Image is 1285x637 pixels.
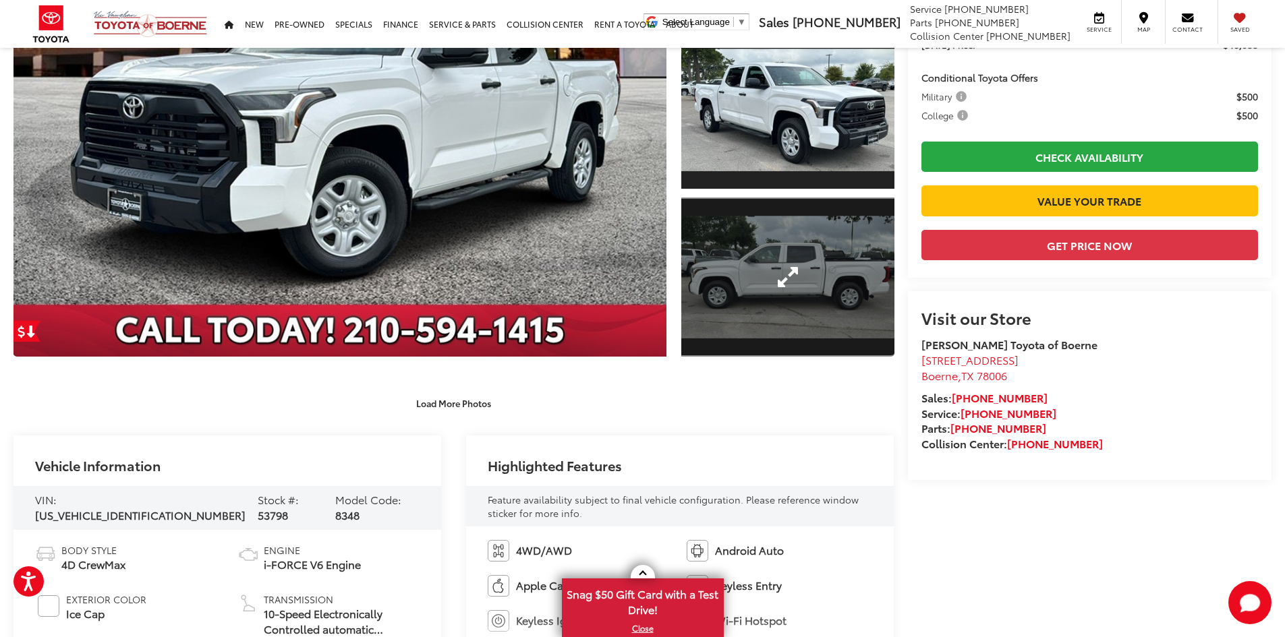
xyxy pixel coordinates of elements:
img: Vic Vaughan Toyota of Boerne [93,10,208,38]
img: Android Auto [687,540,708,562]
span: Engine [264,543,361,557]
span: Select Language [662,17,730,27]
strong: Service: [921,405,1056,421]
a: [PHONE_NUMBER] [1007,435,1103,451]
a: Expand Photo 3 [681,198,894,357]
span: Stock #: [258,491,299,507]
button: Military [921,90,971,103]
strong: Sales: [921,390,1048,405]
span: ​ [733,17,734,27]
img: Keyless Ignition System [488,610,509,632]
span: 4WD/AWD [516,543,572,558]
span: Apple CarPlay [516,578,588,593]
span: 78006 [977,367,1007,383]
span: Service [910,2,942,16]
button: College [921,109,973,122]
span: Saved [1225,25,1255,34]
a: Get Price Drop Alert [13,320,40,342]
span: Snag $50 Gift Card with a Test Drive! [563,580,722,621]
span: Collision Center [910,29,983,42]
button: Load More Photos [407,391,501,415]
a: Check Availability [921,142,1258,172]
span: Exterior Color [66,593,146,606]
span: TX [961,367,974,383]
span: [PHONE_NUMBER] [986,29,1070,42]
span: #FFFFFF [38,595,59,617]
h2: Highlighted Features [488,458,622,473]
span: Body Style [61,543,125,557]
strong: [PERSON_NAME] Toyota of Boerne [921,336,1097,352]
span: Transmission [264,593,420,606]
span: 10-Speed Electronically Controlled automatic Transmission with intelligence (ECT-i) and sequentia... [264,606,420,637]
strong: Parts: [921,420,1046,435]
span: Keyless Entry [715,578,782,593]
img: Apple CarPlay [488,575,509,597]
h2: Vehicle Information [35,458,161,473]
span: [US_VEHICLE_IDENTIFICATION_NUMBER] [35,507,246,522]
a: [PHONE_NUMBER] [952,390,1048,405]
a: [STREET_ADDRESS] Boerne,TX 78006 [921,352,1019,383]
span: ▼ [737,17,746,27]
span: $500 [1236,90,1258,103]
a: Expand Photo 2 [681,30,894,190]
span: Contact [1172,25,1203,34]
span: Android Auto [715,543,784,558]
a: [PHONE_NUMBER] [950,420,1046,435]
span: , [921,367,1007,383]
strong: Collision Center: [921,435,1103,451]
img: 2025 Toyota Tundra SR [679,49,896,171]
span: i-FORCE V6 Engine [264,557,361,572]
span: Model Code: [335,491,401,507]
span: 4D CrewMax [61,557,125,572]
a: Select Language​ [662,17,746,27]
span: Conditional Toyota Offers [921,71,1038,84]
span: $500 [1236,109,1258,122]
span: Service [1084,25,1114,34]
span: Sales [759,13,789,30]
span: [PHONE_NUMBER] [935,16,1019,29]
span: Parts [910,16,932,29]
span: VIN: [35,491,57,507]
span: Map [1129,25,1158,34]
span: College [921,109,971,122]
a: [PHONE_NUMBER] [961,405,1056,421]
span: Boerne [921,367,958,383]
span: [STREET_ADDRESS] [921,352,1019,367]
span: Military [921,90,969,103]
button: Get Price Now [921,230,1258,260]
svg: Start Chat [1228,581,1272,624]
span: [PHONE_NUMBER] [944,2,1029,16]
span: Feature availability subject to final vehicle configuration. Please reference window sticker for ... [488,493,859,520]
span: [PHONE_NUMBER] [793,13,901,30]
span: Ice Cap [66,606,146,621]
img: 4WD/AWD [488,540,509,562]
span: 53798 [258,507,288,522]
h2: Visit our Store [921,309,1258,326]
button: Toggle Chat Window [1228,581,1272,624]
span: 8348 [335,507,360,522]
a: Value Your Trade [921,185,1258,216]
